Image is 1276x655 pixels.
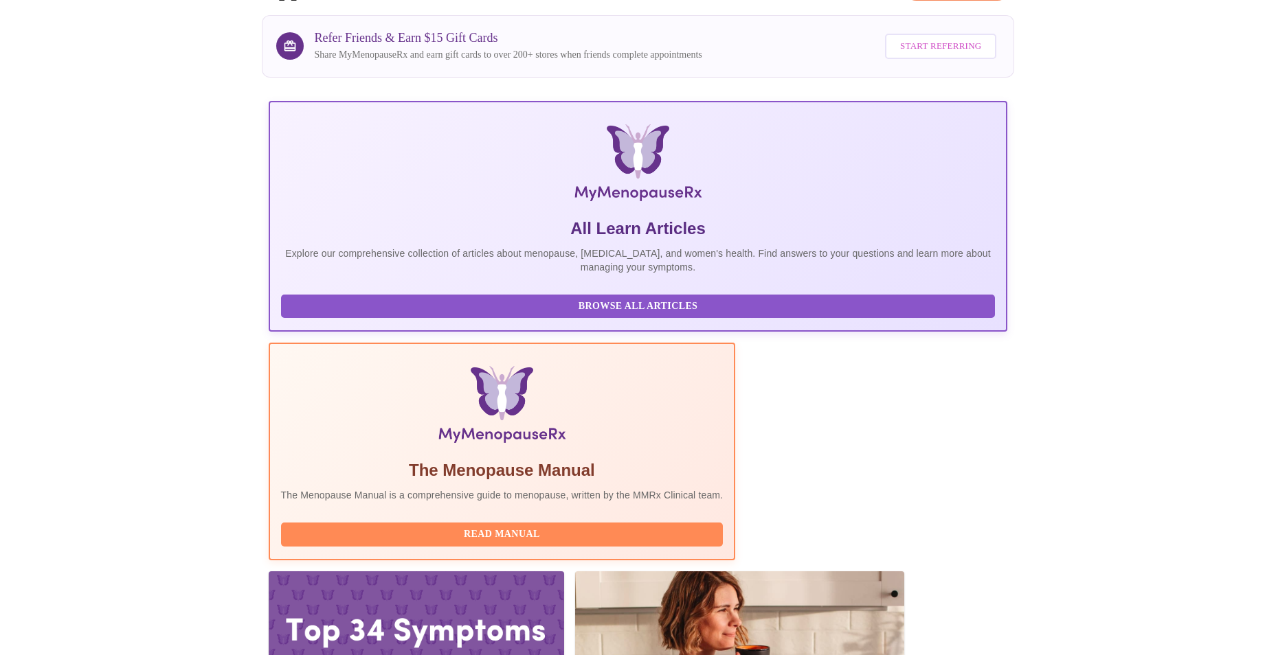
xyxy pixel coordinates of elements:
span: Read Manual [295,526,710,543]
h3: Refer Friends & Earn $15 Gift Cards [315,31,702,45]
a: Start Referring [882,27,1000,66]
span: Start Referring [900,38,981,54]
button: Read Manual [281,522,724,547]
h5: All Learn Articles [281,218,996,240]
span: Browse All Articles [295,298,982,315]
p: Explore our comprehensive collection of articles about menopause, [MEDICAL_DATA], and women's hea... [281,246,996,274]
img: Menopause Manual [351,366,653,448]
button: Browse All Articles [281,295,996,319]
button: Start Referring [885,34,996,59]
p: The Menopause Manual is a comprehensive guide to menopause, written by the MMRx Clinical team. [281,488,724,502]
a: Browse All Articles [281,299,999,311]
img: MyMenopauseRx Logo [392,124,884,207]
h5: The Menopause Manual [281,459,724,481]
a: Read Manual [281,527,727,539]
p: Share MyMenopauseRx and earn gift cards to over 200+ stores when friends complete appointments [315,48,702,62]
